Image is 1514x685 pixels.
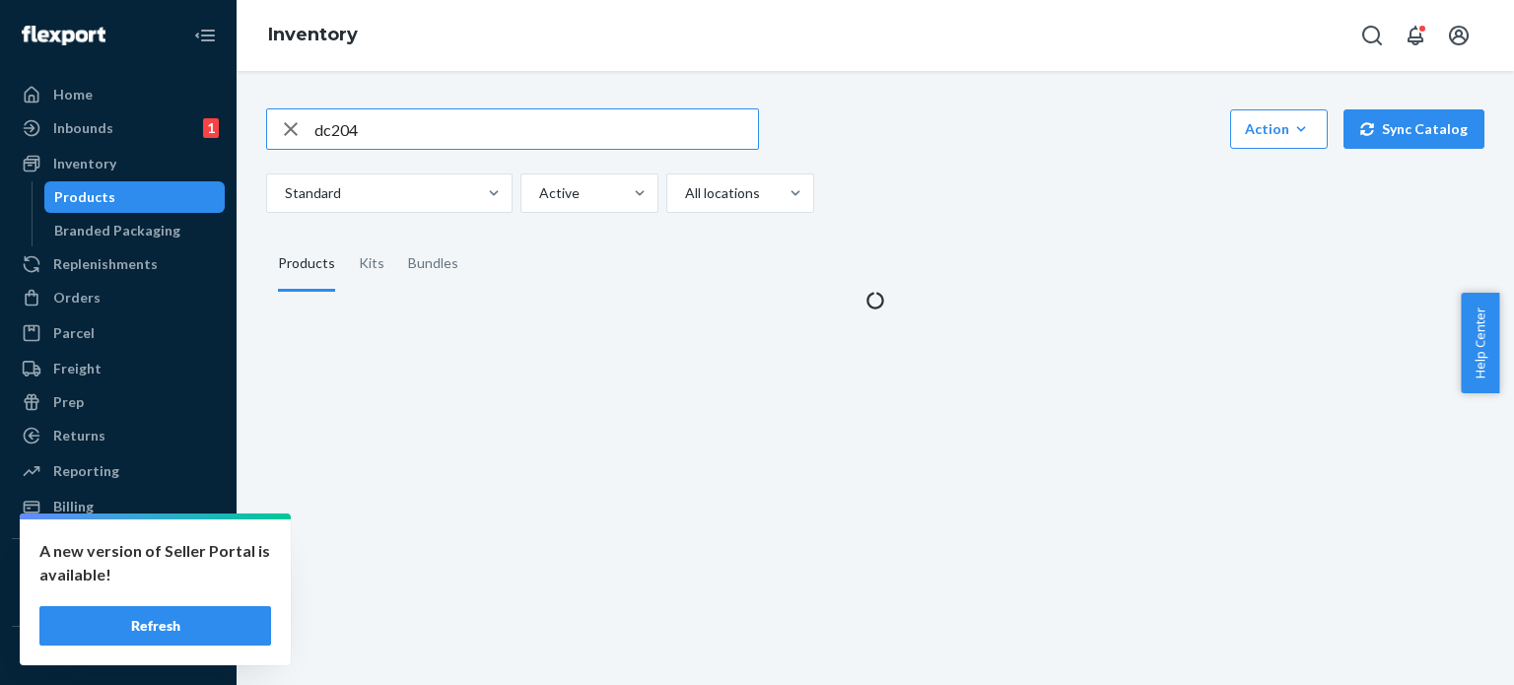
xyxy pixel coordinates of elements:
button: Sync Catalog [1343,109,1484,149]
a: Returns [12,420,225,451]
div: Freight [53,359,102,378]
img: Flexport logo [22,26,105,45]
div: Kits [359,237,384,292]
button: Open Search Box [1352,16,1392,55]
input: Active [537,183,539,203]
div: Orders [53,288,101,308]
div: Action [1245,119,1313,139]
button: Help Center [1461,293,1499,393]
div: Products [278,237,335,292]
div: Bundles [408,237,458,292]
a: Home [12,79,225,110]
a: Prep [12,386,225,418]
div: Prep [53,392,84,412]
a: Replenishments [12,248,225,280]
div: Inbounds [53,118,113,138]
div: Billing [53,497,94,516]
div: 1 [203,118,219,138]
p: A new version of Seller Portal is available! [39,539,271,586]
a: Billing [12,491,225,522]
a: Freight [12,353,225,384]
a: Inventory [12,148,225,179]
ol: breadcrumbs [252,7,374,64]
div: Returns [53,426,105,445]
div: Parcel [53,323,95,343]
button: Open account menu [1439,16,1479,55]
input: All locations [683,183,685,203]
input: Search inventory by name or sku [314,109,758,149]
a: Orders [12,282,225,313]
div: Inventory [53,154,116,173]
a: Branded Packaging [44,215,226,246]
button: Close Navigation [185,16,225,55]
div: Branded Packaging [54,221,180,240]
button: Integrations [12,555,225,586]
button: Fast Tags [12,643,225,674]
a: Parcel [12,317,225,349]
a: Inbounds1 [12,112,225,144]
a: Reporting [12,455,225,487]
button: Refresh [39,606,271,646]
input: Standard [283,183,285,203]
a: Products [44,181,226,213]
div: Products [54,187,115,207]
div: Reporting [53,461,119,481]
button: Action [1230,109,1328,149]
a: Inventory [268,24,358,45]
button: Open notifications [1396,16,1435,55]
a: Add Integration [12,594,225,618]
div: Replenishments [53,254,158,274]
div: Home [53,85,93,104]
